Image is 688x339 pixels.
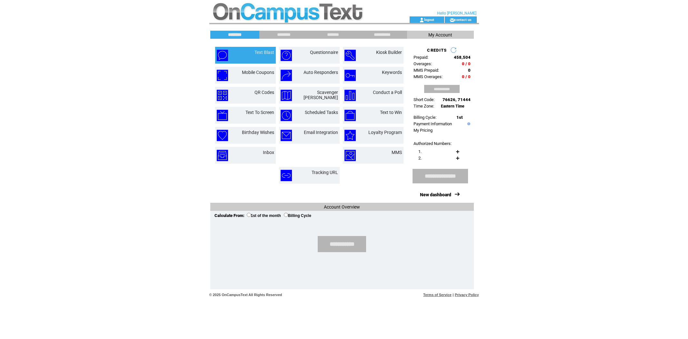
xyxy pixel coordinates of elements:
[462,61,471,66] span: 0 / 0
[443,97,471,102] span: 76626, 71444
[418,149,422,154] span: 1.
[414,121,452,126] a: Payment Information
[420,192,451,197] a: New dashboard
[380,110,402,115] a: Text to Win
[456,115,463,120] span: 1st
[414,61,432,66] span: Overages:
[344,150,356,161] img: mms.png
[382,70,402,75] a: Keywords
[245,110,274,115] a: Text To Screen
[281,70,292,81] img: auto-responders.png
[310,50,338,55] a: Questionnaire
[304,70,338,75] a: Auto Responders
[217,110,228,121] img: text-to-screen.png
[217,90,228,101] img: qr-codes.png
[414,141,452,146] span: Authorized Numbers:
[373,90,402,95] a: Conduct a Poll
[217,130,228,141] img: birthday-wishes.png
[344,70,356,81] img: keywords.png
[414,97,434,102] span: Short Code:
[281,130,292,141] img: email-integration.png
[450,17,454,23] img: contact_us_icon.gif
[414,128,433,133] a: My Pricing
[217,150,228,161] img: inbox.png
[437,11,476,15] span: Hello [PERSON_NAME]
[468,68,471,73] span: 0
[263,150,274,155] a: Inbox
[344,130,356,141] img: loyalty-program.png
[427,48,447,53] span: CREDITS
[254,90,274,95] a: QR Codes
[281,110,292,121] img: scheduled-tasks.png
[392,150,402,155] a: MMS
[305,110,338,115] a: Scheduled Tasks
[284,213,288,217] input: Billing Cycle
[247,213,281,218] label: 1st of the month
[466,122,470,125] img: help.gif
[344,90,356,101] img: conduct-a-poll.png
[242,130,274,135] a: Birthday Wishes
[242,70,274,75] a: Mobile Coupons
[304,130,338,135] a: Email Integration
[281,170,292,181] img: tracking-url.png
[281,90,292,101] img: scavenger-hunt.png
[344,110,356,121] img: text-to-win.png
[217,50,228,61] img: text-blast.png
[324,204,360,210] span: Account Overview
[368,130,402,135] a: Loyalty Program
[284,213,311,218] label: Billing Cycle
[454,55,471,60] span: 458,504
[209,293,282,297] span: © 2025 OnCampusText All Rights Reserved
[441,104,464,108] span: Eastern Time
[455,293,479,297] a: Privacy Policy
[454,17,472,22] a: contact us
[414,74,443,79] span: MMS Overages:
[376,50,402,55] a: Kiosk Builder
[414,55,428,60] span: Prepaid:
[414,68,439,73] span: MMS Prepaid:
[462,74,471,79] span: 0 / 0
[414,104,434,108] span: Time Zone:
[304,90,338,100] a: Scavenger [PERSON_NAME]
[414,115,436,120] span: Billing Cycle:
[254,50,274,55] a: Text Blast
[419,17,424,23] img: account_icon.gif
[312,170,338,175] a: Tracking URL
[423,293,452,297] a: Terms of Service
[214,213,244,218] span: Calculate From:
[453,293,454,297] span: |
[344,50,356,61] img: kiosk-builder.png
[217,70,228,81] img: mobile-coupons.png
[247,213,251,217] input: 1st of the month
[418,156,422,160] span: 2.
[428,32,452,37] span: My Account
[424,17,434,22] a: logout
[281,50,292,61] img: questionnaire.png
